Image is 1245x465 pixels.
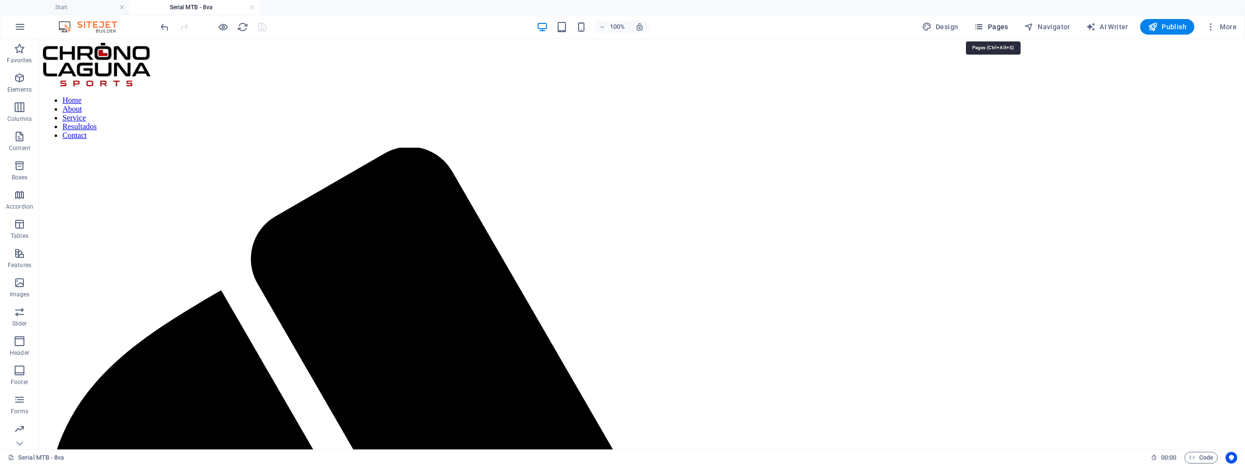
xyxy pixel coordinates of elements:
[595,21,630,33] button: 100%
[970,19,1012,35] button: Pages
[1202,19,1241,35] button: More
[1020,19,1074,35] button: Navigator
[11,407,28,415] p: Forms
[6,437,33,445] p: Marketing
[159,21,170,33] i: Undo: Change pages (Ctrl+Z)
[974,22,1008,32] span: Pages
[1151,452,1177,464] h6: Session time
[56,21,129,33] img: Editor Logo
[610,21,625,33] h6: 100%
[1082,19,1132,35] button: AI Writer
[918,19,963,35] div: Design (Ctrl+Alt+Y)
[9,144,30,152] p: Content
[8,261,31,269] p: Features
[6,203,33,211] p: Accordion
[1024,22,1070,32] span: Navigator
[635,22,644,31] i: On resize automatically adjust zoom level to fit chosen device.
[12,320,27,328] p: Slider
[10,291,30,298] p: Images
[8,452,64,464] a: Click to cancel selection. Double-click to open Pages
[1148,22,1186,32] span: Publish
[7,86,32,94] p: Elements
[237,21,248,33] i: Reload page
[1206,22,1237,32] span: More
[10,349,29,357] p: Header
[130,2,260,13] h4: Serial MTB - 8va
[7,57,32,64] p: Favorites
[11,232,28,240] p: Tables
[237,21,248,33] button: reload
[1168,454,1169,461] span: :
[1140,19,1194,35] button: Publish
[1225,452,1237,464] button: Usercentrics
[12,174,28,181] p: Boxes
[1189,452,1213,464] span: Code
[7,115,32,123] p: Columns
[159,21,170,33] button: undo
[1185,452,1218,464] button: Code
[922,22,959,32] span: Design
[11,378,28,386] p: Footer
[1086,22,1128,32] span: AI Writer
[1161,452,1176,464] span: 00 00
[217,21,229,33] button: Click here to leave preview mode and continue editing
[918,19,963,35] button: Design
